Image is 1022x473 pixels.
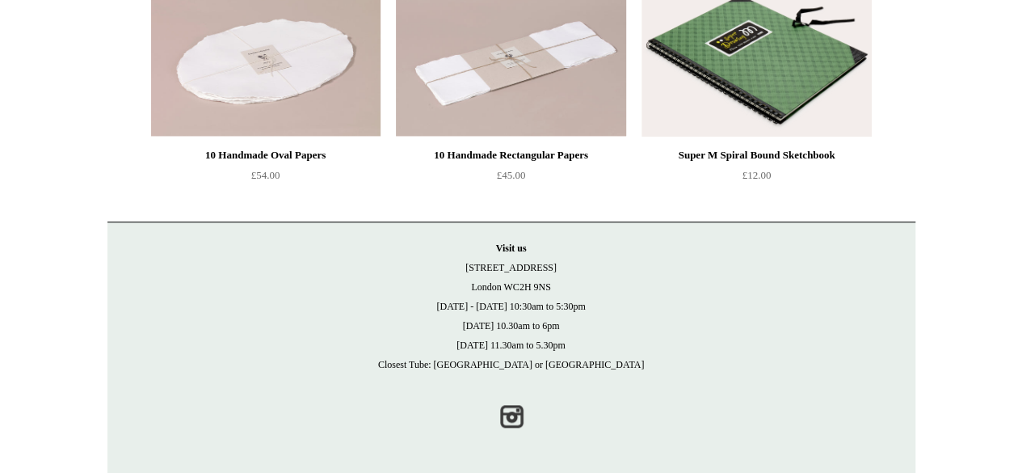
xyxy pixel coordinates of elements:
[646,146,867,165] div: Super M Spiral Bound Sketchbook
[742,169,772,181] span: £12.00
[155,146,376,165] div: 10 Handmade Oval Papers
[496,243,527,254] strong: Visit us
[396,146,625,212] a: 10 Handmade Rectangular Papers £45.00
[124,239,899,374] p: [STREET_ADDRESS] London WC2H 9NS [DATE] - [DATE] 10:30am to 5:30pm [DATE] 10.30am to 6pm [DATE] 1...
[641,146,871,212] a: Super M Spiral Bound Sketchbook £12.00
[497,169,526,181] span: £45.00
[251,169,280,181] span: £54.00
[494,399,529,434] a: Instagram
[151,146,381,212] a: 10 Handmade Oval Papers £54.00
[400,146,621,165] div: 10 Handmade Rectangular Papers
